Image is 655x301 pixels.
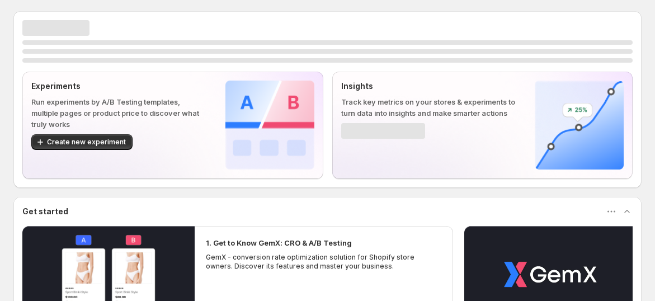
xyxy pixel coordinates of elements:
h3: Get started [22,206,68,217]
p: Track key metrics on your stores & experiments to turn data into insights and make smarter actions [341,96,517,119]
h2: 1. Get to Know GemX: CRO & A/B Testing [206,237,352,248]
img: Insights [535,81,624,170]
img: Experiments [225,81,314,170]
span: Create new experiment [47,138,126,147]
p: Run experiments by A/B Testing templates, multiple pages or product price to discover what truly ... [31,96,208,130]
p: Experiments [31,81,208,92]
p: GemX - conversion rate optimization solution for Shopify store owners. Discover its features and ... [206,253,442,271]
p: Insights [341,81,517,92]
button: Create new experiment [31,134,133,150]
